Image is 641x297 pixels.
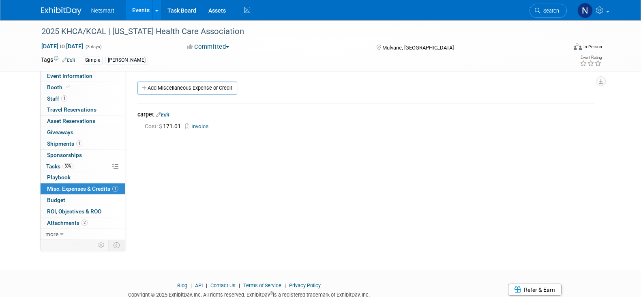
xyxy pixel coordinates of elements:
button: Committed [184,43,232,51]
span: Search [540,8,559,14]
a: Tasks50% [41,161,125,172]
td: Tags [41,56,75,65]
a: Edit [156,112,169,118]
div: Simple [83,56,103,65]
img: Nina Finn [577,3,593,18]
a: Misc. Expenses & Credits1 [41,183,125,194]
div: Event Rating [580,56,602,60]
a: Contact Us [210,282,236,288]
span: more [45,231,58,237]
a: Privacy Policy [289,282,321,288]
span: 50% [62,163,73,169]
a: Travel Reservations [41,104,125,115]
span: Event Information [47,73,92,79]
i: Booth reservation complete [66,85,70,89]
span: 171.01 [145,123,184,129]
a: API [195,282,203,288]
a: Invoice [185,123,212,129]
a: Terms of Service [243,282,281,288]
span: | [204,282,209,288]
a: Budget [41,195,125,206]
div: [PERSON_NAME] [105,56,148,65]
img: ExhibitDay [41,7,81,15]
span: ROI, Objectives & ROO [47,208,101,215]
span: Netsmart [91,7,114,14]
a: Edit [62,57,75,63]
a: Search [530,4,567,18]
span: 1 [76,140,82,146]
div: Event Format [519,42,602,54]
td: Toggle Event Tabs [108,240,125,250]
span: 1 [112,186,118,192]
span: 1 [61,95,67,101]
img: Format-Inperson.png [574,43,582,50]
span: Tasks [46,163,73,170]
a: Shipments1 [41,138,125,149]
div: In-Person [583,44,602,50]
a: more [41,229,125,240]
a: ROI, Objectives & ROO [41,206,125,217]
div: carpet [137,110,594,120]
a: Playbook [41,172,125,183]
a: Giveaways [41,127,125,138]
a: Attachments2 [41,217,125,228]
a: Staff1 [41,93,125,104]
a: Refer & Earn [508,284,562,296]
a: Event Information [41,71,125,82]
span: Budget [47,197,65,203]
span: | [189,282,194,288]
span: Sponsorships [47,152,82,158]
span: (3 days) [85,44,102,49]
span: 2 [81,220,88,226]
span: Shipments [47,140,82,147]
a: Booth [41,82,125,93]
span: | [237,282,242,288]
span: Travel Reservations [47,106,96,113]
a: Sponsorships [41,150,125,161]
span: | [283,282,288,288]
span: Staff [47,95,67,102]
span: Mulvane, [GEOGRAPHIC_DATA] [382,45,454,51]
a: Blog [177,282,187,288]
sup: ® [270,291,273,295]
span: Asset Reservations [47,118,95,124]
span: to [58,43,66,49]
span: Cost: $ [145,123,163,129]
span: Playbook [47,174,71,181]
span: Giveaways [47,129,73,136]
span: Booth [47,84,72,90]
span: [DATE] [DATE] [41,43,84,50]
span: Attachments [47,220,88,226]
td: Personalize Event Tab Strip [94,240,109,250]
a: Asset Reservations [41,116,125,127]
a: Add Miscellaneous Expense or Credit [137,82,237,95]
div: 2025 KHCA/KCAL | [US_STATE] Health Care Association [39,24,555,39]
span: Misc. Expenses & Credits [47,185,118,192]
